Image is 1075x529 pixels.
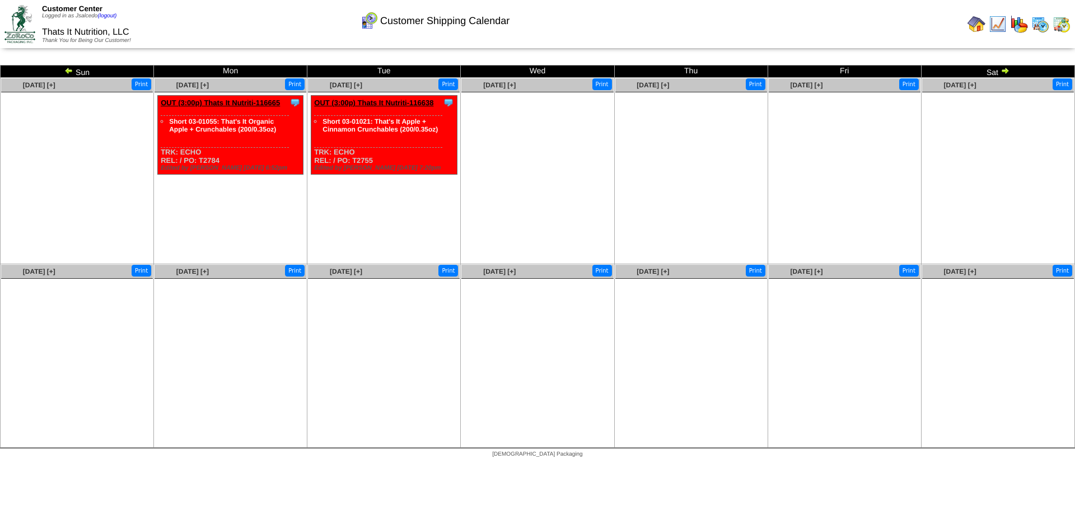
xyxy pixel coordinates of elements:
img: graph.gif [1010,15,1028,33]
span: [DEMOGRAPHIC_DATA] Packaging [492,451,582,457]
a: Short 03-01055: That's It Organic Apple + Crunchables (200/0.35oz) [169,118,276,133]
button: Print [1053,78,1072,90]
img: calendarcustomer.gif [360,12,378,30]
button: Print [285,265,305,277]
td: Sun [1,65,154,78]
div: Edited by [PERSON_NAME] [DATE] 6:52pm [161,165,303,171]
a: [DATE] [+] [483,268,516,275]
td: Wed [461,65,614,78]
img: home.gif [968,15,985,33]
img: arrowleft.gif [64,66,73,75]
a: [DATE] [+] [944,268,976,275]
a: [DATE] [+] [790,268,822,275]
a: [DATE] [+] [23,81,55,89]
a: [DATE] [+] [330,268,362,275]
button: Print [899,265,919,277]
a: Short 03-01021: That's It Apple + Cinnamon Crunchables (200/0.35oz) [322,118,438,133]
button: Print [438,78,458,90]
span: Customer Center [42,4,102,13]
span: Thats It Nutrition, LLC [42,27,129,37]
img: line_graph.gif [989,15,1007,33]
td: Fri [768,65,921,78]
button: Print [438,265,458,277]
img: Tooltip [443,97,454,108]
img: Tooltip [289,97,301,108]
button: Print [132,78,151,90]
a: [DATE] [+] [637,268,669,275]
a: OUT (3:00p) Thats It Nutriti-116665 [161,99,280,107]
span: Customer Shipping Calendar [380,15,510,27]
button: Print [285,78,305,90]
td: Thu [614,65,768,78]
span: Thank You for Being Our Customer! [42,38,131,44]
div: TRK: ECHO REL: / PO: T2755 [311,96,457,175]
img: ZoRoCo_Logo(Green%26Foil)%20jpg.webp [4,5,35,43]
div: Edited by [PERSON_NAME] [DATE] 7:20pm [314,165,456,171]
button: Print [746,265,765,277]
a: (logout) [97,13,116,19]
a: [DATE] [+] [176,81,209,89]
td: Mon [154,65,307,78]
button: Print [746,78,765,90]
a: [DATE] [+] [330,81,362,89]
button: Print [132,265,151,277]
button: Print [592,265,612,277]
div: TRK: ECHO REL: / PO: T2784 [158,96,303,175]
a: [DATE] [+] [23,268,55,275]
span: Logged in as Jsalcedo [42,13,116,19]
a: [DATE] [+] [637,81,669,89]
img: calendarprod.gif [1031,15,1049,33]
td: Tue [307,65,461,78]
button: Print [1053,265,1072,277]
a: [DATE] [+] [483,81,516,89]
a: [DATE] [+] [944,81,976,89]
img: arrowright.gif [1001,66,1009,75]
button: Print [592,78,612,90]
a: [DATE] [+] [176,268,209,275]
a: [DATE] [+] [790,81,822,89]
img: calendarinout.gif [1053,15,1071,33]
td: Sat [921,65,1074,78]
button: Print [899,78,919,90]
a: OUT (3:00p) Thats It Nutriti-116638 [314,99,433,107]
